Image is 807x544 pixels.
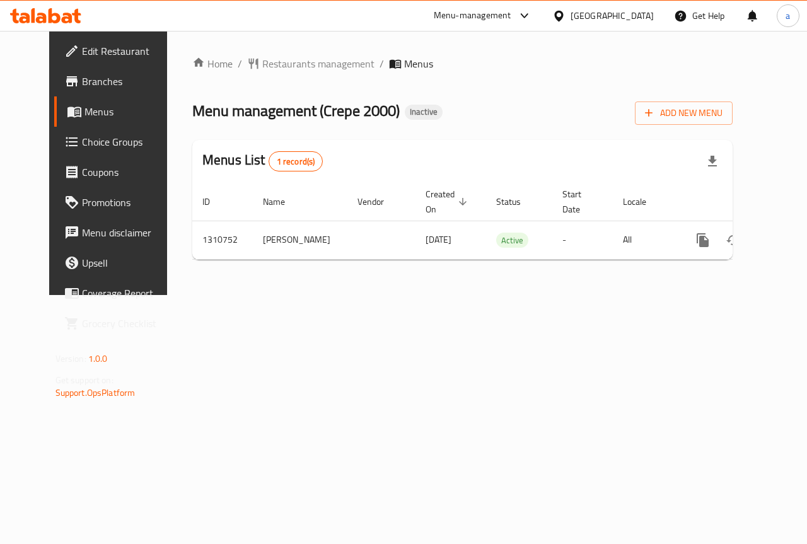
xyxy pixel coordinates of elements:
span: Start Date [562,187,598,217]
span: Upsell [82,255,174,270]
span: Status [496,194,537,209]
h2: Menus List [202,151,323,171]
div: Inactive [405,105,443,120]
span: Edit Restaurant [82,43,174,59]
li: / [380,56,384,71]
div: Menu-management [434,8,511,23]
span: 1 record(s) [269,156,323,168]
a: Upsell [54,248,184,278]
span: Grocery Checklist [82,316,174,331]
nav: breadcrumb [192,56,733,71]
li: / [238,56,242,71]
span: [DATE] [426,231,451,248]
a: Coupons [54,157,184,187]
span: Coupons [82,165,174,180]
span: Menus [84,104,174,119]
span: Add New Menu [645,105,723,121]
span: a [786,9,790,23]
a: Restaurants management [247,56,374,71]
span: Menus [404,56,433,71]
a: Edit Restaurant [54,36,184,66]
span: Menu disclaimer [82,225,174,240]
span: Branches [82,74,174,89]
span: Coverage Report [82,286,174,301]
a: Home [192,56,233,71]
a: Choice Groups [54,127,184,157]
td: [PERSON_NAME] [253,221,347,259]
div: Export file [697,146,728,177]
a: Coverage Report [54,278,184,308]
span: Locale [623,194,663,209]
td: All [613,221,678,259]
a: Menu disclaimer [54,217,184,248]
td: - [552,221,613,259]
span: 1.0.0 [88,350,108,367]
a: Grocery Checklist [54,308,184,339]
span: Vendor [357,194,400,209]
span: Name [263,194,301,209]
span: Active [496,233,528,248]
span: Created On [426,187,471,217]
span: Inactive [405,107,443,117]
span: Choice Groups [82,134,174,149]
span: ID [202,194,226,209]
a: Branches [54,66,184,96]
div: [GEOGRAPHIC_DATA] [571,9,654,23]
button: more [688,225,718,255]
span: Restaurants management [262,56,374,71]
button: Add New Menu [635,101,733,125]
td: 1310752 [192,221,253,259]
a: Promotions [54,187,184,217]
a: Support.OpsPlatform [55,385,136,401]
span: Menu management ( Crepe 2000 ) [192,96,400,125]
div: Total records count [269,151,323,171]
a: Menus [54,96,184,127]
span: Version: [55,350,86,367]
span: Get support on: [55,372,113,388]
span: Promotions [82,195,174,210]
